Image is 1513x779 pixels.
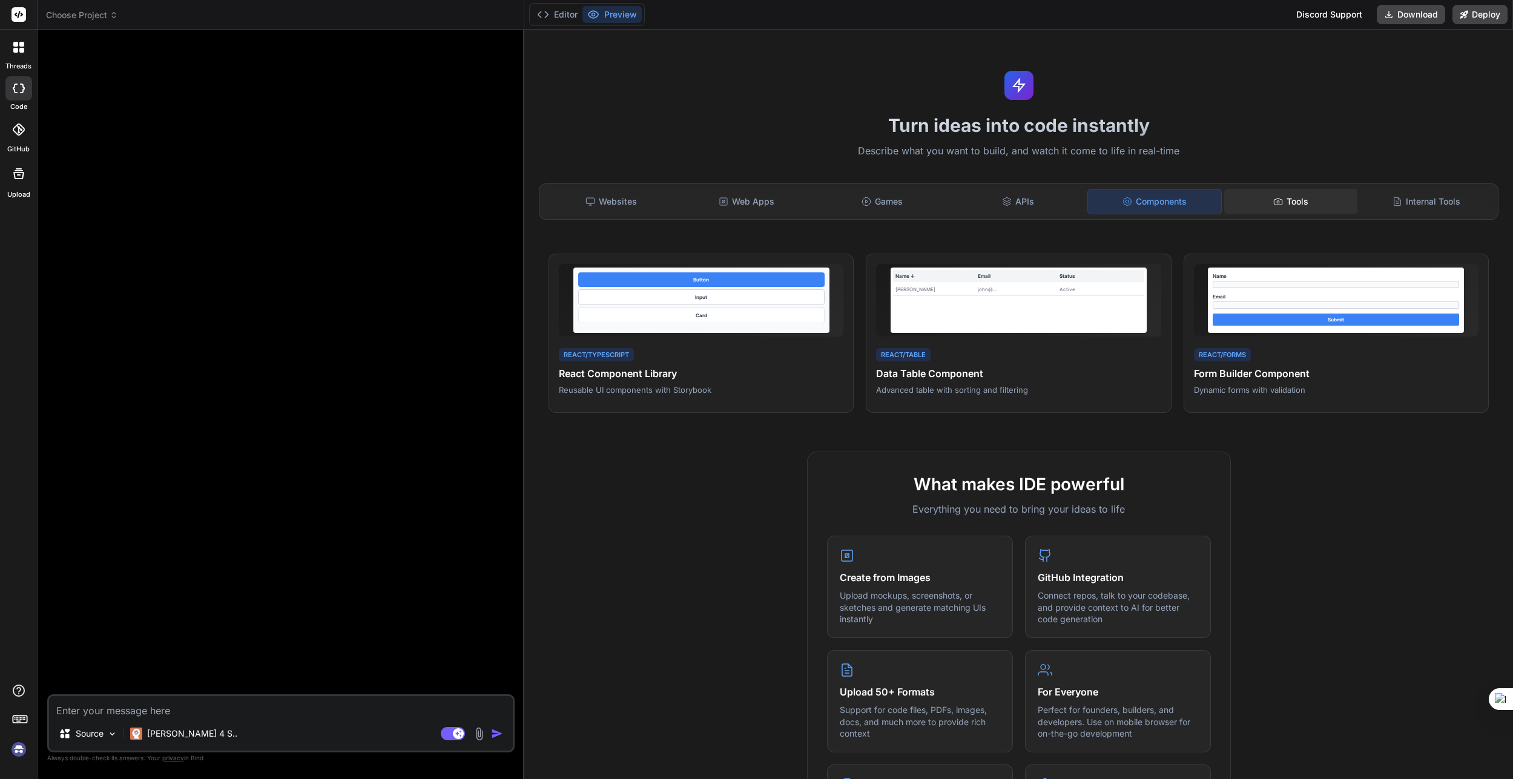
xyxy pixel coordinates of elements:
div: Submit [1213,314,1459,326]
div: Internal Tools [1360,189,1493,214]
button: Download [1377,5,1445,24]
img: icon [491,728,503,740]
label: Upload [7,189,30,200]
div: Button [578,272,825,287]
p: Advanced table with sorting and filtering [876,384,1161,395]
h4: Create from Images [840,570,1000,585]
h4: GitHub Integration [1038,570,1198,585]
button: Editor [532,6,582,23]
label: threads [5,61,31,71]
span: Choose Project [46,9,118,21]
h4: Upload 50+ Formats [840,685,1000,699]
div: Email [978,272,1060,280]
div: Web Apps [680,189,813,214]
p: Perfect for founders, builders, and developers. Use on mobile browser for on-the-go development [1038,704,1198,740]
label: code [10,102,27,112]
div: Tools [1224,189,1357,214]
p: Connect repos, talk to your codebase, and provide context to AI for better code generation [1038,590,1198,625]
h4: Data Table Component [876,366,1161,381]
span: privacy [162,754,184,761]
h4: For Everyone [1038,685,1198,699]
div: [PERSON_NAME] [895,286,978,293]
img: Pick Models [107,729,117,739]
div: APIs [952,189,1085,214]
p: Source [76,728,104,740]
div: React/Forms [1194,348,1251,362]
h2: What makes IDE powerful [827,472,1211,497]
div: Input [578,289,825,305]
div: Websites [544,189,677,214]
h4: React Component Library [559,366,843,381]
div: Name ↓ [895,272,978,280]
img: Claude 4 Sonnet [130,728,142,740]
button: Deploy [1452,5,1508,24]
p: [PERSON_NAME] 4 S.. [147,728,237,740]
p: Always double-check its answers. Your in Bind [47,752,515,764]
div: Email [1213,293,1459,300]
div: Discord Support [1289,5,1370,24]
div: React/Table [876,348,931,362]
div: Active [1060,286,1142,293]
p: Support for code files, PDFs, images, docs, and much more to provide rich context [840,704,1000,740]
h1: Turn ideas into code instantly [532,114,1506,136]
p: Describe what you want to build, and watch it come to life in real-time [532,143,1506,159]
div: Games [816,189,949,214]
label: GitHub [7,144,30,154]
div: Name [1213,272,1459,280]
p: Upload mockups, screenshots, or sketches and generate matching UIs instantly [840,590,1000,625]
div: Components [1087,189,1222,214]
img: attachment [472,727,486,741]
p: Dynamic forms with validation [1194,384,1478,395]
div: React/TypeScript [559,348,634,362]
p: Reusable UI components with Storybook [559,384,843,395]
div: Status [1060,272,1142,280]
button: Preview [582,6,642,23]
h4: Form Builder Component [1194,366,1478,381]
div: Card [578,307,825,323]
p: Everything you need to bring your ideas to life [827,502,1211,516]
div: john@... [978,286,1060,293]
img: signin [8,739,29,760]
